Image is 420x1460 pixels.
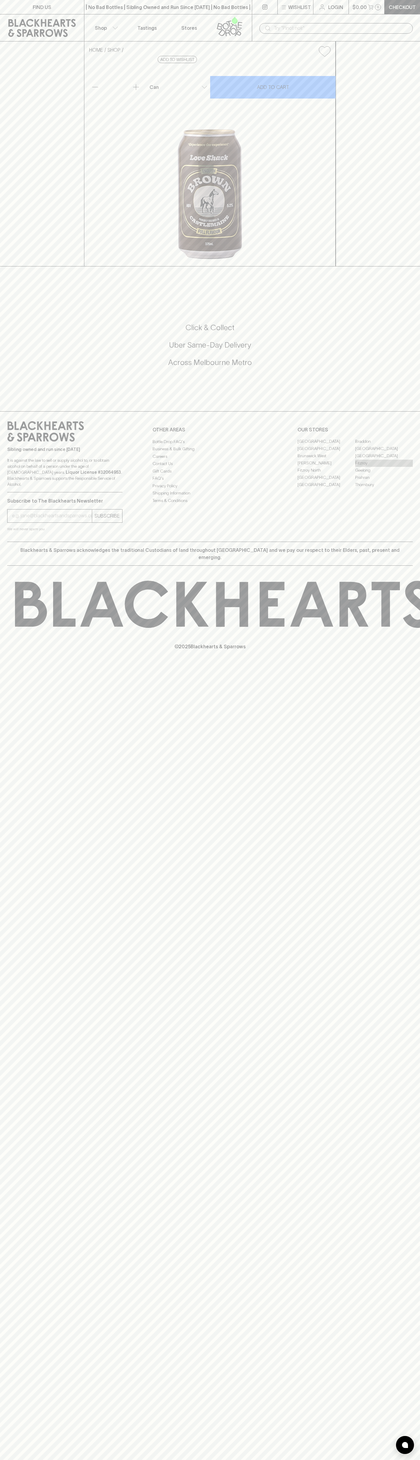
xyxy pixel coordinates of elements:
[210,76,336,99] button: ADD TO CART
[153,475,268,482] a: FAQ's
[153,467,268,475] a: Gift Cards
[7,357,413,367] h5: Across Melbourne Metro
[153,453,268,460] a: Careers
[7,340,413,350] h5: Uber Same-Day Delivery
[355,474,413,481] a: Prahran
[298,426,413,433] p: OUR STORES
[7,299,413,399] div: Call to action block
[288,4,311,11] p: Wishlist
[377,5,379,9] p: 0
[92,509,122,522] button: SUBSCRIBE
[153,497,268,504] a: Terms & Conditions
[298,474,355,481] a: [GEOGRAPHIC_DATA]
[355,460,413,467] a: Fitzroy
[355,438,413,445] a: Braddon
[274,23,408,33] input: Try "Pinot noir"
[84,14,126,41] button: Shop
[316,44,333,59] button: Add to wishlist
[328,4,343,11] p: Login
[95,512,120,519] p: SUBSCRIBE
[298,438,355,445] a: [GEOGRAPHIC_DATA]
[12,546,408,561] p: Blackhearts & Sparrows acknowledges the traditional Custodians of land throughout [GEOGRAPHIC_DAT...
[298,452,355,460] a: Brunswick West
[355,445,413,452] a: [GEOGRAPHIC_DATA]
[7,497,122,504] p: Subscribe to The Blackhearts Newsletter
[95,24,107,32] p: Shop
[126,14,168,41] a: Tastings
[7,323,413,333] h5: Click & Collect
[89,47,103,53] a: HOME
[402,1442,408,1448] img: bubble-icon
[153,426,268,433] p: OTHER AREAS
[298,445,355,452] a: [GEOGRAPHIC_DATA]
[257,84,289,91] p: ADD TO CART
[153,482,268,489] a: Privacy Policy
[66,470,121,475] strong: Liquor License #32064953
[147,81,210,93] div: Can
[181,24,197,32] p: Stores
[153,446,268,453] a: Business & Bulk Gifting
[355,467,413,474] a: Geelong
[153,438,268,445] a: Bottle Drop FAQ's
[153,460,268,467] a: Contact Us
[298,460,355,467] a: [PERSON_NAME]
[355,452,413,460] a: [GEOGRAPHIC_DATA]
[355,481,413,488] a: Thornbury
[7,526,122,532] p: We will never spam you
[33,4,51,11] p: FIND US
[298,481,355,488] a: [GEOGRAPHIC_DATA]
[389,4,416,11] p: Checkout
[7,457,122,487] p: It is against the law to sell or supply alcohol to, or to obtain alcohol on behalf of a person un...
[153,490,268,497] a: Shipping Information
[150,84,159,91] p: Can
[107,47,120,53] a: SHOP
[7,446,122,452] p: Sibling owned and run since [DATE]
[12,511,92,521] input: e.g. jane@blackheartsandsparrows.com.au
[84,62,335,266] img: 80166.png
[168,14,210,41] a: Stores
[158,56,197,63] button: Add to wishlist
[352,4,367,11] p: $0.00
[298,467,355,474] a: Fitzroy North
[137,24,157,32] p: Tastings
